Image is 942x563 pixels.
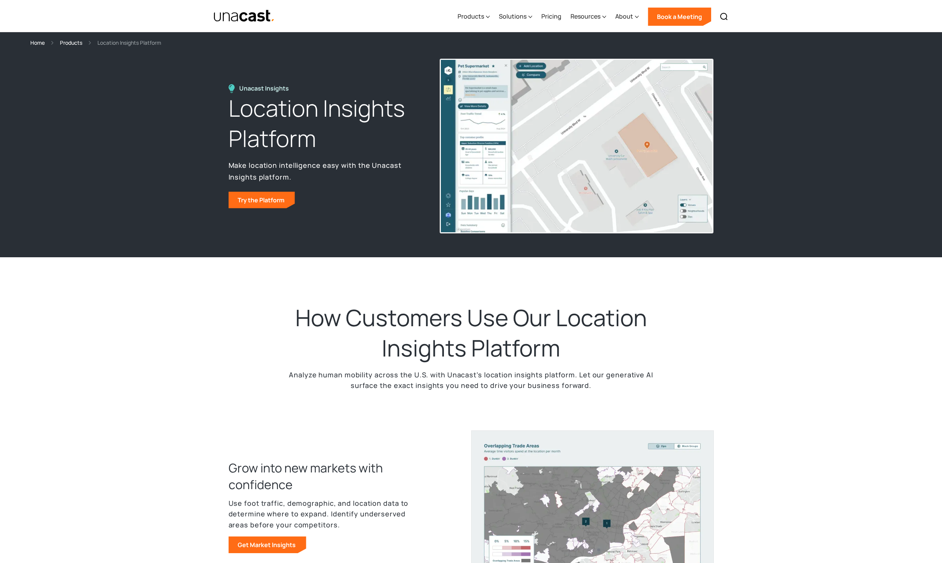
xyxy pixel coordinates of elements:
a: home [213,9,275,23]
div: Solutions [499,12,527,21]
div: Products [458,1,490,32]
p: Use foot traffic, demographic, and location data to determine where to expand. Identify underserv... [229,498,426,530]
div: Products [458,12,484,21]
img: Unacast text logo [213,9,275,23]
h2: How Customers Use Our Location Insights Platform [282,303,661,363]
a: Book a Meeting [648,8,711,26]
a: Try the Platform [229,192,295,208]
img: Location Insights Platform icon [229,84,235,93]
h3: Grow into new markets with confidence [229,460,426,493]
div: About [615,12,633,21]
h1: Location Insights Platform [229,93,423,154]
a: Home [30,38,45,47]
div: About [615,1,639,32]
div: Solutions [499,1,532,32]
div: Resources [571,1,606,32]
div: Location Insights Platform [97,38,161,47]
div: Unacast Insights [239,84,293,93]
a: Get Market Insights [229,536,306,553]
a: Pricing [541,1,561,32]
img: Search icon [719,12,729,21]
img: An image of the unacast UI. Shows a map of a pet supermarket along with relevant data in the side... [440,59,713,233]
p: Make location intelligence easy with the Unacast Insights platform. [229,160,423,182]
a: Products [60,38,82,47]
div: Resources [571,12,600,21]
p: Analyze human mobility across the U.S. with Unacast’s location insights platform. Let our generat... [282,369,661,391]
